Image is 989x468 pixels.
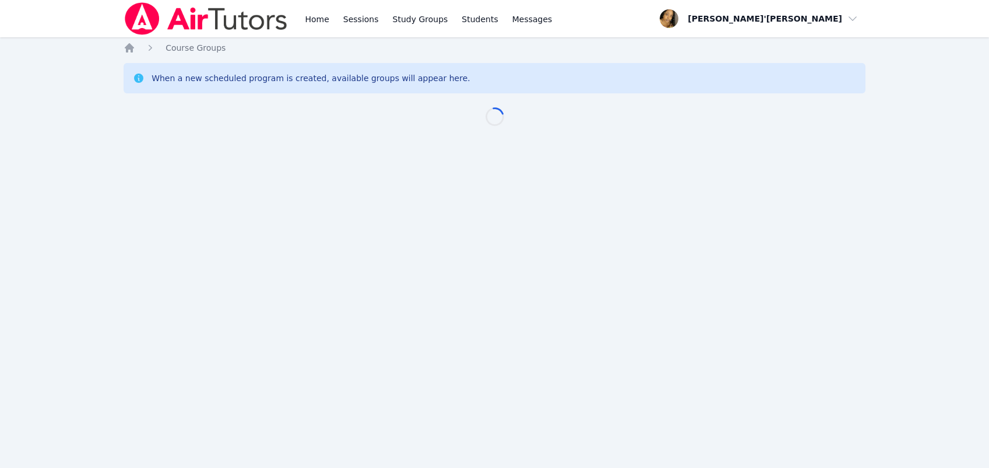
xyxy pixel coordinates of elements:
[152,72,470,84] div: When a new scheduled program is created, available groups will appear here.
[124,42,865,54] nav: Breadcrumb
[166,42,226,54] a: Course Groups
[166,43,226,53] span: Course Groups
[124,2,288,35] img: Air Tutors
[512,13,552,25] span: Messages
